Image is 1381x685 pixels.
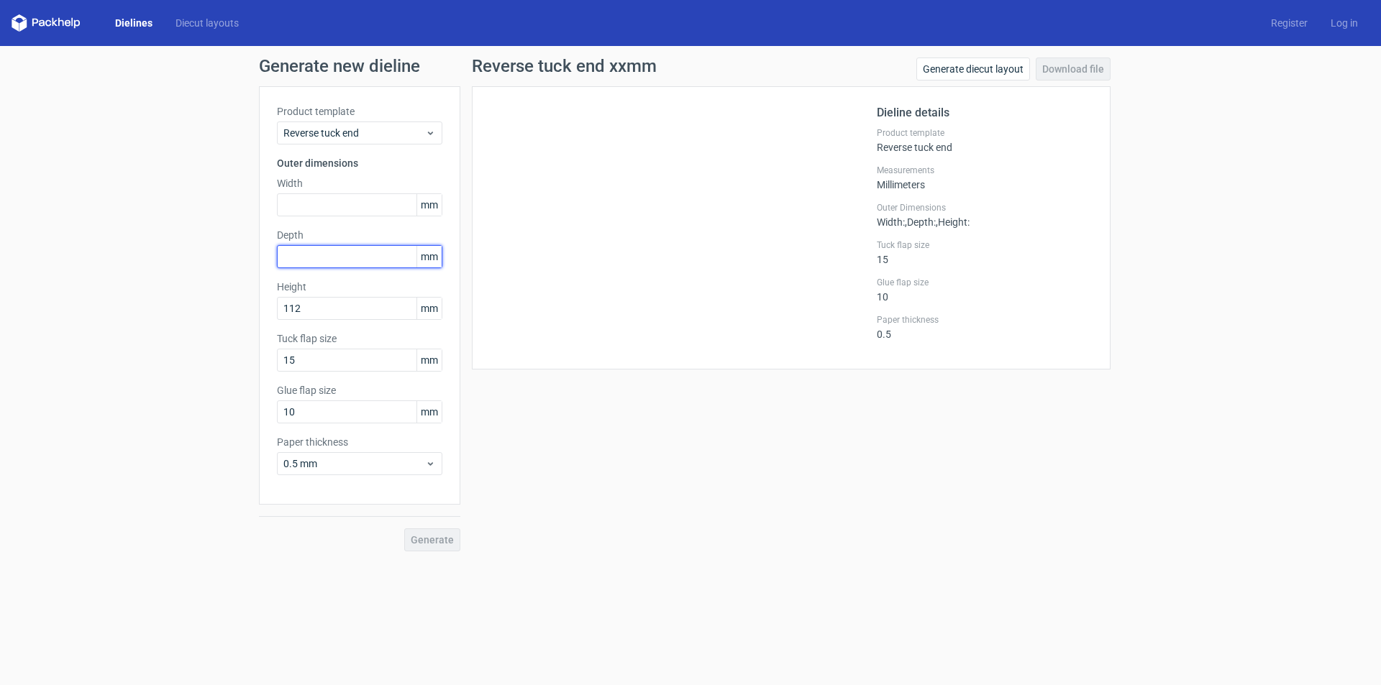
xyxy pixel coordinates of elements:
[283,126,425,140] span: Reverse tuck end
[877,314,1093,340] div: 0.5
[164,16,250,30] a: Diecut layouts
[416,246,442,267] span: mm
[259,58,1122,75] h1: Generate new dieline
[877,239,1093,265] div: 15
[1259,16,1319,30] a: Register
[877,202,1093,213] label: Outer Dimensions
[277,176,442,190] label: Width
[877,127,1093,153] div: Reverse tuck end
[416,194,442,216] span: mm
[277,156,442,170] h3: Outer dimensions
[416,349,442,371] span: mm
[877,165,1093,176] label: Measurements
[277,228,442,242] label: Depth
[472,58,657,75] h1: Reverse tuck end xxmm
[877,104,1093,121] h2: Dieline details
[905,216,936,228] span: , Depth :
[877,127,1093,139] label: Product template
[277,435,442,449] label: Paper thickness
[916,58,1030,81] a: Generate diecut layout
[416,401,442,423] span: mm
[277,383,442,397] label: Glue flap size
[877,277,1093,303] div: 10
[877,239,1093,251] label: Tuck flap size
[877,277,1093,288] label: Glue flap size
[877,165,1093,190] div: Millimeters
[277,331,442,346] label: Tuck flap size
[283,456,425,471] span: 0.5 mm
[877,216,905,228] span: Width :
[277,280,442,294] label: Height
[277,104,442,119] label: Product template
[104,16,164,30] a: Dielines
[416,298,442,319] span: mm
[936,216,970,228] span: , Height :
[877,314,1093,326] label: Paper thickness
[1319,16,1369,30] a: Log in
